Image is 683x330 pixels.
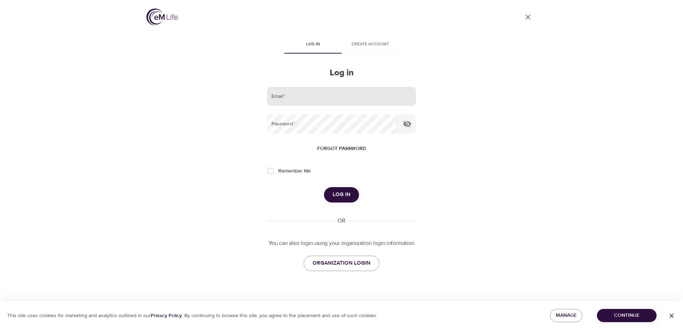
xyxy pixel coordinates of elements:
button: Log in [324,187,359,202]
span: Forgot password [317,144,366,153]
h2: Log in [267,68,416,78]
div: OR [335,217,348,225]
span: Log in [289,41,337,48]
a: Privacy Policy [151,312,182,319]
button: Manage [550,309,582,322]
span: Manage [556,311,577,320]
a: close [519,9,537,26]
img: logo [146,9,178,25]
span: Remember Me [278,167,311,175]
a: ORGANIZATION LOGIN [304,256,379,271]
button: Forgot password [314,142,369,155]
span: ORGANIZATION LOGIN [313,259,370,268]
button: Continue [597,309,657,322]
div: disabled tabs example [267,36,416,54]
span: Create account [346,41,394,48]
span: Log in [333,190,350,199]
span: Continue [603,311,651,320]
p: You can also login using your organization login information [267,239,416,247]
